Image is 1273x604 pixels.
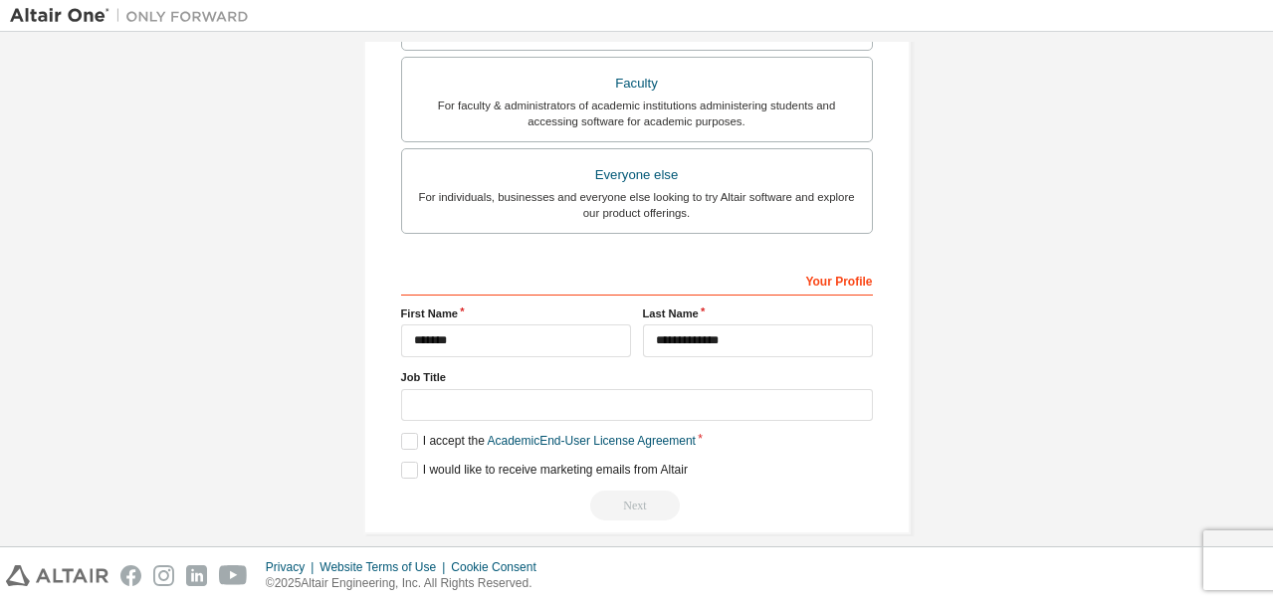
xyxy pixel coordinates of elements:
[488,434,696,448] a: Academic End-User License Agreement
[414,161,860,189] div: Everyone else
[401,491,873,520] div: You need to provide your academic email
[266,559,319,575] div: Privacy
[401,305,631,321] label: First Name
[219,565,248,586] img: youtube.svg
[643,305,873,321] label: Last Name
[451,559,547,575] div: Cookie Consent
[401,369,873,385] label: Job Title
[401,433,696,450] label: I accept the
[153,565,174,586] img: instagram.svg
[266,575,548,592] p: © 2025 Altair Engineering, Inc. All Rights Reserved.
[414,70,860,98] div: Faculty
[401,462,688,479] label: I would like to receive marketing emails from Altair
[10,6,259,26] img: Altair One
[414,189,860,221] div: For individuals, businesses and everyone else looking to try Altair software and explore our prod...
[186,565,207,586] img: linkedin.svg
[319,559,451,575] div: Website Terms of Use
[401,264,873,296] div: Your Profile
[120,565,141,586] img: facebook.svg
[414,98,860,129] div: For faculty & administrators of academic institutions administering students and accessing softwa...
[6,565,108,586] img: altair_logo.svg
